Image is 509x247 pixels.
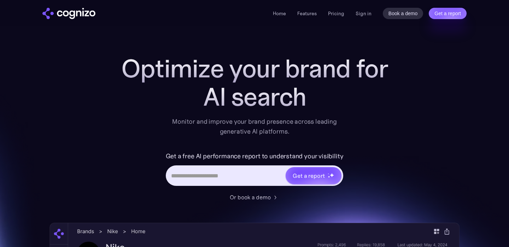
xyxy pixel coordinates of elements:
a: Sign in [356,9,371,18]
div: Or book a demo [230,193,271,201]
img: star [328,176,330,178]
a: Home [273,10,286,17]
form: Hero URL Input Form [166,151,344,189]
a: Get a reportstarstarstar [285,166,342,185]
a: Features [297,10,317,17]
div: AI search [113,83,396,111]
a: Get a report [429,8,467,19]
a: Pricing [328,10,344,17]
label: Get a free AI performance report to understand your visibility [166,151,344,162]
img: cognizo logo [42,8,95,19]
a: home [42,8,95,19]
div: Monitor and improve your brand presence across leading generative AI platforms. [168,117,341,136]
div: Get a report [293,171,324,180]
a: Book a demo [383,8,423,19]
h1: Optimize your brand for [113,54,396,83]
img: star [328,173,329,174]
a: Or book a demo [230,193,279,201]
img: star [329,173,334,177]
